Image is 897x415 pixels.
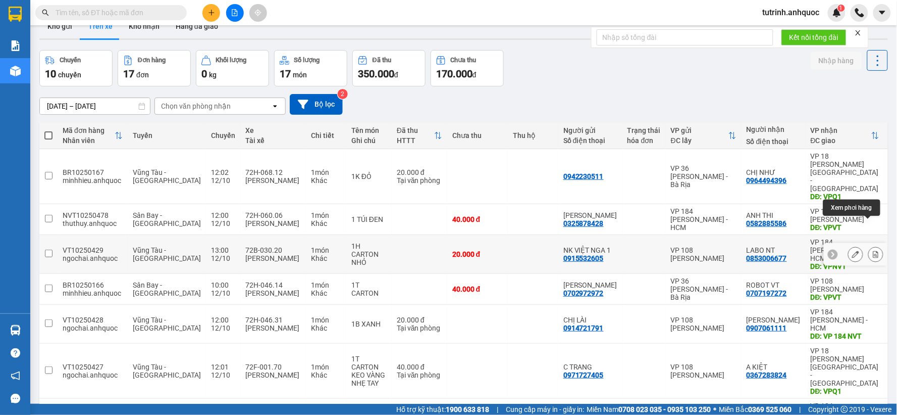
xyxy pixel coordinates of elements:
div: C TRANG [563,363,617,371]
div: VP 108 [PERSON_NAME] [671,246,736,262]
div: Số điện thoại [563,136,617,145]
div: Tài xế [245,136,301,145]
div: Chưa thu [452,131,503,140]
button: Nhập hàng [811,52,862,70]
div: 40.000 đ [452,215,503,223]
div: Đơn hàng [138,57,166,64]
span: món [293,71,307,79]
div: 12:00 [211,316,235,324]
div: [PERSON_NAME] [245,289,301,297]
div: Nhân viên [63,136,115,145]
strong: 0369 525 060 [749,405,792,413]
span: kg [209,71,217,79]
div: ANH THI [747,211,801,219]
div: VP 184 [PERSON_NAME] - HCM [811,238,879,262]
div: Chuyến [60,57,81,64]
span: caret-down [878,8,887,17]
span: 17 [280,68,291,80]
span: ⚪️ [714,407,717,411]
div: 0971727405 [563,371,604,379]
div: Khác [311,289,341,297]
span: Cung cấp máy in - giấy in: [506,404,585,415]
img: logo-vxr [9,7,22,22]
div: Khác [311,219,341,227]
span: | [800,404,801,415]
div: 72F-001.70 [245,363,301,371]
div: 12/10 [211,289,235,297]
div: [PERSON_NAME] [245,371,301,379]
div: HOÀNG ANH [747,316,801,324]
span: Vũng Tàu - [GEOGRAPHIC_DATA] [133,168,201,185]
div: VP 18 [PERSON_NAME][GEOGRAPHIC_DATA] - [GEOGRAPHIC_DATA] [811,347,879,387]
div: 0325878428 [563,219,604,227]
span: question-circle [11,348,20,358]
span: Kết nối tổng đài [789,32,838,43]
span: chuyến [58,71,81,79]
span: Hỗ trợ kỹ thuật: [396,404,489,415]
span: Vũng Tàu - [GEOGRAPHIC_DATA] [133,316,201,332]
div: [PERSON_NAME] [245,219,301,227]
div: Khác [311,371,341,379]
div: VP nhận [811,126,871,134]
div: hóa đơn [627,136,661,145]
div: Xe [245,126,301,134]
div: 1H CARTON NHỎ [351,242,387,266]
div: Tuyến [133,131,201,140]
div: ROBOT VT [747,281,801,289]
svg: open [271,102,279,110]
div: Số điện thoại [747,137,801,146]
div: Chưa thu [451,57,477,64]
div: Tại văn phòng [397,324,442,332]
div: VP 108 [PERSON_NAME] [671,363,736,379]
div: Chuyến [211,131,235,140]
span: copyright [841,406,848,413]
div: ANH HƯNG [563,211,617,219]
div: NK VIỆT NGA 1 [563,246,617,254]
div: VP 36 [PERSON_NAME] - Bà Rịa [671,164,736,189]
div: 0707197272 [747,289,787,297]
div: ANH MINH [563,281,617,289]
button: caret-down [873,4,891,22]
div: Chọn văn phòng nhận [161,101,231,111]
input: Tìm tên, số ĐT hoặc mã đơn [56,7,175,18]
th: Toggle SortBy [58,122,128,149]
div: VP gửi [671,126,728,134]
button: Kho gửi [39,14,80,38]
div: DĐ: VPQ1 [811,387,879,395]
div: 72H-068.12 [245,168,301,176]
div: 0367283824 [747,371,787,379]
div: DĐ: VP 184 NVT [811,332,879,340]
div: 1 món [311,211,341,219]
div: [PERSON_NAME] [245,324,301,332]
button: Đơn hàng17đơn [118,50,191,86]
sup: 2 [338,89,348,99]
div: NHẸ TAY [351,379,387,387]
div: ĐC giao [811,136,871,145]
span: 1 [839,5,843,12]
span: message [11,394,20,403]
div: DĐ: VPVT [811,223,879,232]
div: 1 TÚI ĐEN [351,215,387,223]
span: 170.000 [436,68,472,80]
div: 1 món [311,363,341,371]
span: Vũng Tàu - [GEOGRAPHIC_DATA] [133,246,201,262]
div: Ghi chú [351,136,387,145]
div: minhhieu.anhquoc [63,176,123,185]
div: Khác [311,324,341,332]
div: Đã thu [397,126,434,134]
div: VP 108 [PERSON_NAME] [811,277,879,293]
div: 40.000 đ [397,363,442,371]
button: Chuyến10chuyến [39,50,113,86]
span: Vũng Tàu - [GEOGRAPHIC_DATA] [133,363,201,379]
div: [PERSON_NAME] [245,254,301,262]
div: 1B XANH [351,320,387,328]
div: 20.000 đ [452,250,503,258]
button: Khối lượng0kg [196,50,269,86]
div: 12/10 [211,219,235,227]
div: VP 108 [PERSON_NAME] [811,207,879,223]
div: VP 36 [PERSON_NAME] - Bà Rịa [671,277,736,301]
div: VP 108 [PERSON_NAME] [671,316,736,332]
div: VT10250429 [63,246,123,254]
span: search [42,9,49,16]
input: Select a date range. [40,98,150,114]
